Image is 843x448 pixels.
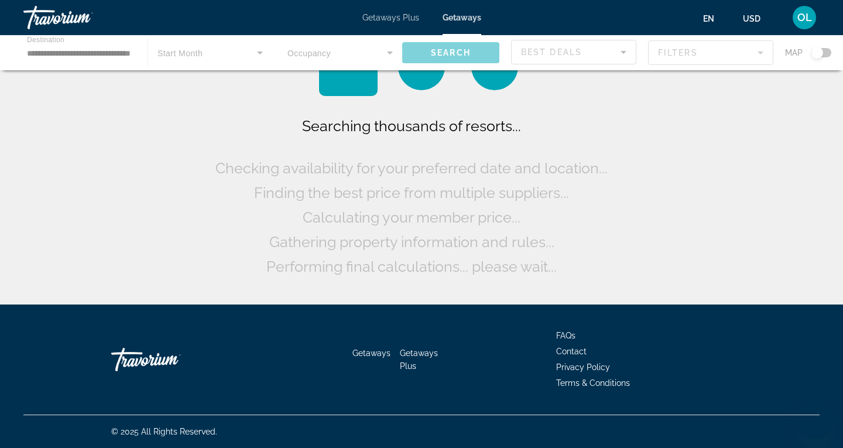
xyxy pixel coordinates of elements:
a: Getaways Plus [400,348,438,371]
span: Performing final calculations... please wait... [266,258,557,275]
span: Gathering property information and rules... [269,233,554,251]
a: Getaways [443,13,481,22]
span: en [703,14,714,23]
a: Getaways Plus [362,13,419,22]
span: Checking availability for your preferred date and location... [215,159,608,177]
a: Terms & Conditions [556,378,630,388]
span: Calculating your member price... [303,208,520,226]
span: Finding the best price from multiple suppliers... [254,184,569,201]
a: Travorium [23,2,140,33]
button: Change currency [743,10,772,27]
span: USD [743,14,760,23]
a: Privacy Policy [556,362,610,372]
a: Travorium [111,342,228,377]
button: Change language [703,10,725,27]
a: Getaways [352,348,390,358]
span: Searching thousands of resorts... [302,117,521,135]
iframe: Button to launch messaging window [796,401,834,439]
span: OL [797,12,812,23]
span: © 2025 All Rights Reserved. [111,427,217,436]
a: FAQs [556,331,575,340]
a: Contact [556,347,587,356]
button: User Menu [789,5,820,30]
